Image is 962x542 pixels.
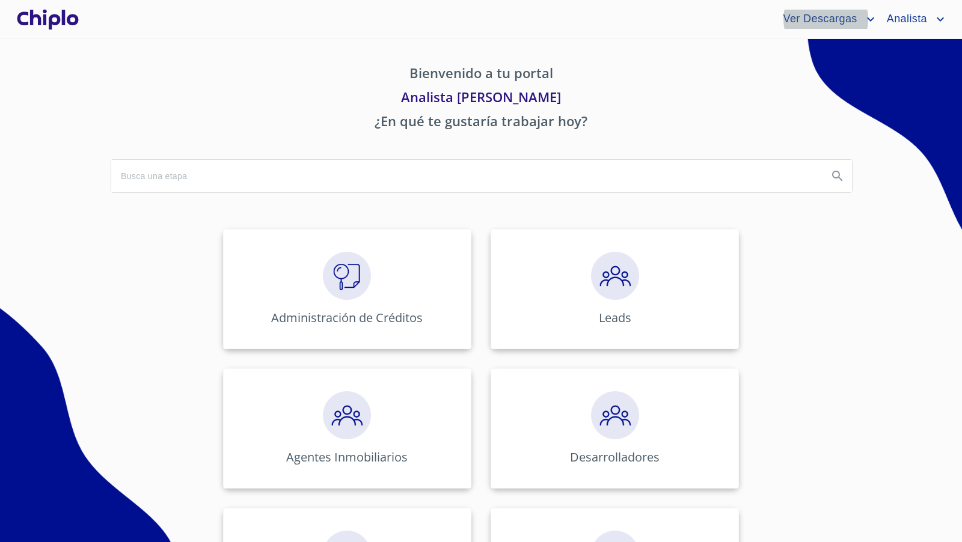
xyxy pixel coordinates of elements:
p: Administración de Créditos [271,309,423,326]
img: megaClickPrecalificacion.png [591,391,639,439]
p: ¿En qué te gustaría trabajar hoy? [111,111,851,135]
p: Leads [599,309,631,326]
span: Analista [878,10,933,29]
p: Desarrolladores [570,449,660,465]
button: account of current user [774,10,877,29]
p: Analista [PERSON_NAME] [111,87,851,111]
button: Search [823,162,852,190]
span: Ver Descargas [774,10,863,29]
img: megaClickPrecalificacion.png [323,391,371,439]
img: megaClickVerifiacion.png [323,252,371,300]
p: Agentes Inmobiliarios [286,449,408,465]
p: Bienvenido a tu portal [111,63,851,87]
img: megaClickPrecalificacion.png [591,252,639,300]
input: search [111,160,818,192]
button: account of current user [878,10,948,29]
